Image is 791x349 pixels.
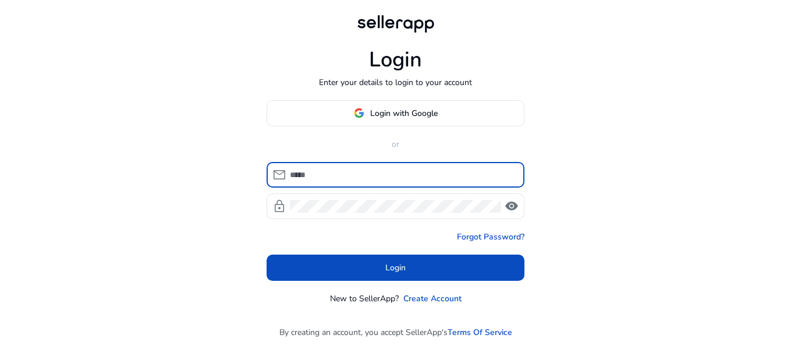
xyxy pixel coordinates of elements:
h1: Login [369,47,422,72]
span: lock [272,199,286,213]
p: Enter your details to login to your account [319,76,472,89]
a: Forgot Password? [457,231,524,243]
span: Login with Google [370,107,438,119]
p: or [267,138,524,150]
span: mail [272,168,286,182]
a: Create Account [403,292,462,305]
a: Terms Of Service [448,326,512,339]
span: Login [385,262,406,274]
button: Login with Google [267,100,524,126]
span: visibility [505,199,519,213]
img: google-logo.svg [354,108,364,118]
button: Login [267,255,524,281]
p: New to SellerApp? [330,292,399,305]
